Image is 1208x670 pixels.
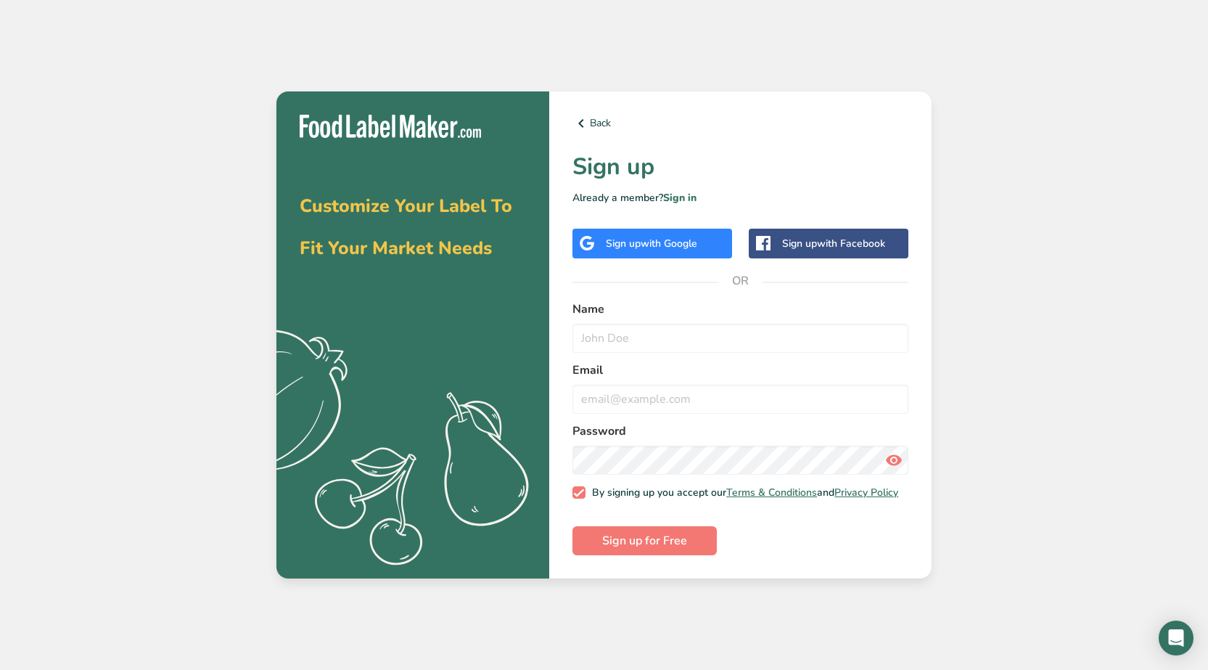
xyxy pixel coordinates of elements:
[572,526,717,555] button: Sign up for Free
[572,361,908,379] label: Email
[1159,621,1193,655] div: Open Intercom Messenger
[300,115,481,139] img: Food Label Maker
[572,115,908,132] a: Back
[602,532,687,550] span: Sign up for Free
[663,191,697,205] a: Sign in
[606,236,697,251] div: Sign up
[572,301,908,318] label: Name
[572,324,908,353] input: John Doe
[782,236,885,251] div: Sign up
[585,486,899,499] span: By signing up you accept our and
[572,422,908,440] label: Password
[641,237,697,250] span: with Google
[300,194,512,261] span: Customize Your Label To Fit Your Market Needs
[817,237,885,250] span: with Facebook
[572,190,908,205] p: Already a member?
[572,385,908,414] input: email@example.com
[834,486,898,499] a: Privacy Policy
[719,259,763,303] span: OR
[572,150,908,184] h1: Sign up
[726,486,817,499] a: Terms & Conditions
